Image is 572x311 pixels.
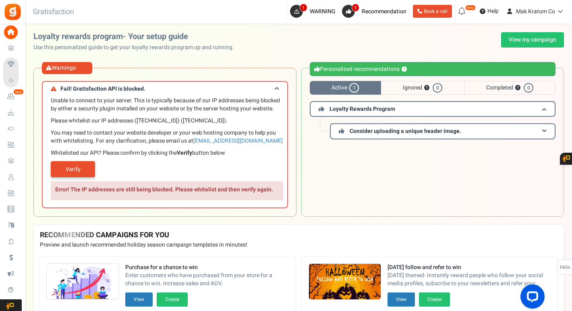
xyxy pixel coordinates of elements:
[177,149,192,157] b: Verify
[4,3,22,21] img: Gratisfaction
[330,105,395,113] span: Loyalty Rewards Program
[51,149,283,157] p: Whitelisted our API? Please confirm by clicking the button below
[47,264,118,300] img: Recommended Campaigns
[60,86,145,92] span: Fail! Gratisfaction API is blocked.
[464,81,555,95] span: Completed
[362,7,406,16] span: Recommendation
[349,83,359,93] span: 1
[465,5,476,10] em: New
[310,62,556,76] div: Personalized recommendations
[40,241,557,249] p: Preview and launch recommended holiday season campaign templates in minutes!
[515,85,520,91] button: ?
[309,264,381,300] img: Recommended Campaigns
[381,81,464,95] span: Ignored
[24,4,83,20] h3: Gratisfaction
[501,32,564,48] a: View my campaign
[310,81,381,95] span: Active
[413,5,452,18] a: Book a call
[51,117,283,125] p: Please whitelist our IP addresses ([TECHNICAL_ID]) ([TECHNICAL_ID]).
[516,7,555,16] span: Mak Kratom Co
[193,137,283,145] a: [EMAIL_ADDRESS][DOMAIN_NAME]
[477,5,502,18] a: Help
[13,89,24,95] em: New
[388,292,415,307] button: View
[3,90,22,104] a: New
[125,292,153,307] button: View
[524,83,533,93] span: 0
[55,186,273,194] b: Error! The IP addresses are still being blocked. Please whitelist and then verify again.
[300,4,307,12] span: 1
[40,231,557,239] h4: RECOMMENDED CAMPAIGNS FOR YOU
[402,67,407,72] button: ?
[419,292,450,307] button: Create
[388,263,551,272] strong: [DATE] follow and refer to win
[433,83,442,93] span: 0
[352,4,359,12] span: 1
[125,263,289,272] strong: Purchase for a chance to win
[125,272,289,288] span: Enter customers who have purchased from your store for a chance to win. Increase sales and AOV.
[42,62,92,74] div: Warnings
[33,44,240,52] p: Use this personalized guide to get your loyalty rewards program up and running.
[485,7,499,15] span: Help
[560,260,570,275] span: FAQs
[310,7,336,16] span: WARNING
[157,292,188,307] button: Create
[33,32,240,41] h2: Loyalty rewards program- Your setup guide
[388,272,551,288] span: [DATE] themed- Instantly reward people who follow your social media profiles, subscribe to your n...
[424,85,429,91] button: ?
[290,5,339,18] a: 1 WARNING
[51,129,283,145] p: You may need to contact your website developer or your web hosting company to help you with white...
[342,5,410,18] a: 1 Recommendation
[51,161,95,177] a: Verify
[51,97,283,113] p: Unable to connect to your server. This is typically because of our IP addresses being blocked by ...
[350,127,461,135] span: Consider uploading a unique header image.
